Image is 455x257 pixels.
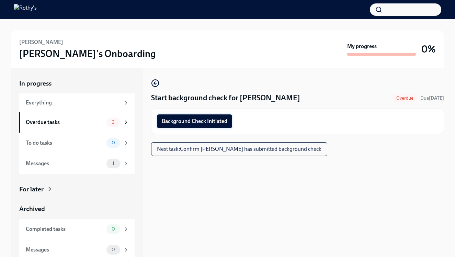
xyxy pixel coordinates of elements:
a: In progress [19,79,135,88]
button: Background Check Initiated [157,114,232,128]
strong: [DATE] [429,95,444,101]
h4: Start background check for [PERSON_NAME] [151,93,300,103]
span: Due [420,95,444,101]
span: 0 [107,226,119,232]
span: 0 [107,140,119,145]
span: September 3rd, 2025 09:00 [420,95,444,101]
span: 0 [107,247,119,252]
a: Everything [19,93,135,112]
div: For later [19,185,44,194]
h3: 0% [421,43,436,55]
div: Messages [26,160,104,167]
a: Archived [19,204,135,213]
h3: [PERSON_NAME]'s Onboarding [19,47,156,60]
h6: [PERSON_NAME] [19,38,63,46]
div: To do tasks [26,139,104,147]
img: Rothy's [14,4,37,15]
a: Completed tasks0 [19,219,135,239]
a: To do tasks0 [19,133,135,153]
div: Completed tasks [26,225,104,233]
span: Background Check Initiated [162,118,227,125]
div: Overdue tasks [26,119,104,126]
div: Messages [26,246,104,254]
span: 3 [108,120,119,125]
span: 1 [108,161,118,166]
strong: My progress [347,43,377,50]
a: Messages1 [19,153,135,174]
span: Overdue [392,96,418,101]
button: Next task:Confirm [PERSON_NAME] has submitted background check [151,142,327,156]
a: Overdue tasks3 [19,112,135,133]
div: Everything [26,99,120,107]
span: Next task : Confirm [PERSON_NAME] has submitted background check [157,146,321,153]
a: For later [19,185,135,194]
